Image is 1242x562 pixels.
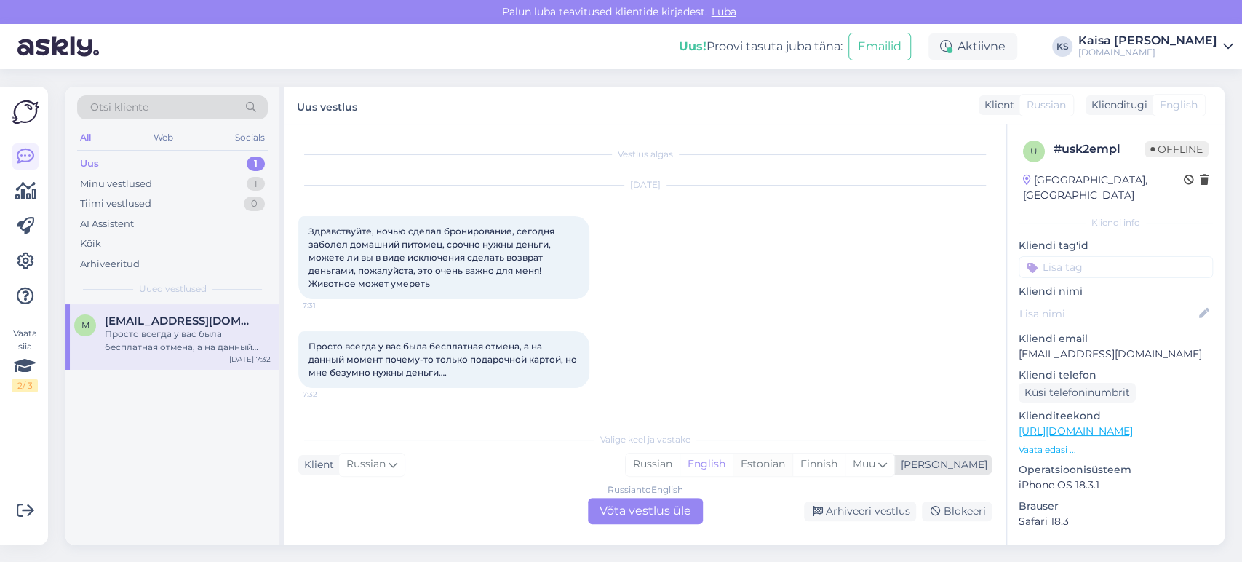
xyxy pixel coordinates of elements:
[792,454,845,475] div: Finnish
[922,502,992,521] div: Blokeeri
[928,33,1017,60] div: Aktiivne
[1019,368,1213,383] p: Kliendi telefon
[247,177,265,191] div: 1
[12,379,38,392] div: 2 / 3
[151,128,176,147] div: Web
[80,177,152,191] div: Minu vestlused
[105,328,271,354] div: Просто всегда у вас была бесплатная отмена, а на данный момент почему-то только подарочной картой...
[1145,141,1209,157] span: Offline
[707,5,741,18] span: Luba
[81,320,89,331] span: m
[1052,36,1072,57] div: KS
[895,457,987,472] div: [PERSON_NAME]
[1027,98,1066,113] span: Russian
[80,197,151,211] div: Tiimi vestlused
[105,314,256,328] span: mister.dubrovski@gmail.com
[297,95,357,115] label: Uus vestlus
[232,128,268,147] div: Socials
[1019,284,1213,299] p: Kliendi nimi
[1019,347,1213,362] p: [EMAIL_ADDRESS][DOMAIN_NAME]
[298,457,334,472] div: Klient
[626,454,680,475] div: Russian
[298,433,992,446] div: Valige keel ja vastake
[733,454,792,475] div: Estonian
[608,483,683,496] div: Russian to English
[679,39,706,53] b: Uus!
[80,217,134,231] div: AI Assistent
[979,98,1014,113] div: Klient
[298,178,992,191] div: [DATE]
[244,197,265,211] div: 0
[1086,98,1147,113] div: Klienditugi
[848,33,911,60] button: Emailid
[680,454,733,475] div: English
[298,148,992,161] div: Vestlus algas
[1019,216,1213,229] div: Kliendi info
[346,456,386,472] span: Russian
[1019,306,1196,322] input: Lisa nimi
[1078,35,1233,58] a: Kaisa [PERSON_NAME][DOMAIN_NAME]
[1019,462,1213,478] p: Operatsioonisüsteem
[1019,544,1213,557] div: [PERSON_NAME]
[1078,35,1217,47] div: Kaisa [PERSON_NAME]
[80,257,140,272] div: Arhiveeritud
[1019,443,1213,456] p: Vaata edasi ...
[1019,514,1213,529] p: Safari 18.3
[1019,499,1213,514] p: Brauser
[1019,383,1136,403] div: Küsi telefoninumbrit
[1160,98,1198,113] span: English
[1019,408,1213,424] p: Klienditeekond
[1019,424,1133,438] a: [URL][DOMAIN_NAME]
[12,327,38,392] div: Vaata siia
[1023,173,1184,203] div: [GEOGRAPHIC_DATA], [GEOGRAPHIC_DATA]
[247,157,265,171] div: 1
[1019,256,1213,278] input: Lisa tag
[139,282,207,296] span: Uued vestlused
[90,100,148,115] span: Otsi kliente
[1019,331,1213,347] p: Kliendi email
[80,157,99,171] div: Uus
[1030,146,1038,157] span: u
[804,502,916,521] div: Arhiveeri vestlus
[308,226,557,289] span: Здравствуйте, ночью сделал бронирование, сегодня заболел домашний питомец, срочно нужны деньги, м...
[1019,478,1213,493] p: iPhone OS 18.3.1
[308,341,579,378] span: Просто всегда у вас была бесплатная отмена, а на данный момент почему-то только подарочной картой...
[588,498,703,524] div: Võta vestlus üle
[77,128,94,147] div: All
[1054,140,1145,158] div: # usk2empl
[1078,47,1217,58] div: [DOMAIN_NAME]
[679,38,843,55] div: Proovi tasuta juba täna:
[303,389,357,400] span: 7:32
[1019,238,1213,253] p: Kliendi tag'id
[80,237,101,251] div: Kõik
[303,300,357,311] span: 7:31
[12,98,39,126] img: Askly Logo
[853,457,875,470] span: Muu
[229,354,271,365] div: [DATE] 7:32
